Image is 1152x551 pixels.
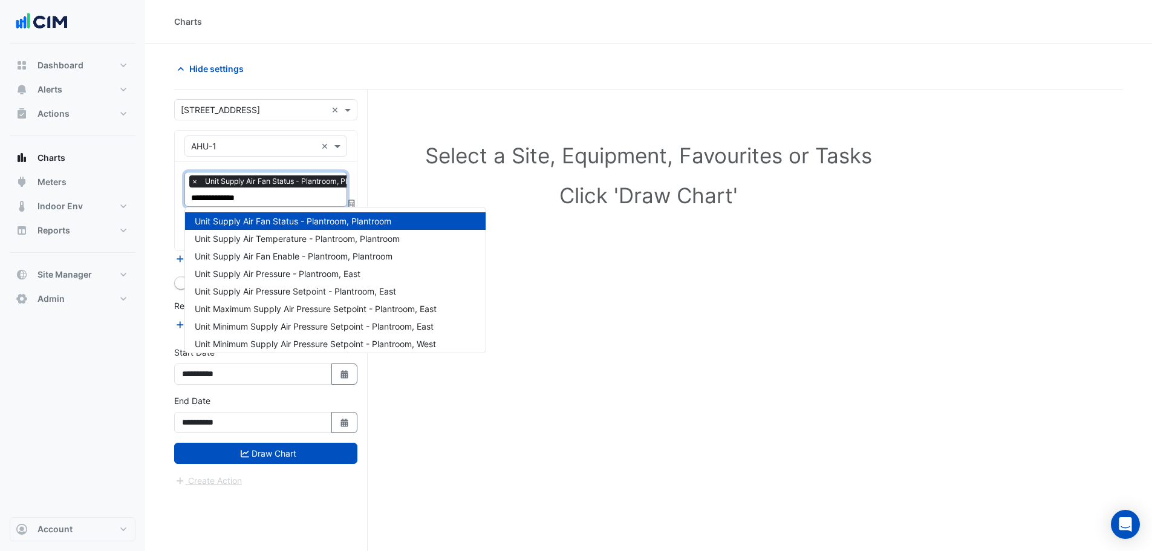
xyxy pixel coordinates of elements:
h1: Click 'Draw Chart' [201,183,1096,208]
button: Alerts [10,77,135,102]
span: Meters [37,176,67,188]
span: Choose Function [347,198,357,209]
span: Charts [37,152,65,164]
span: Site Manager [37,269,92,281]
label: Start Date [174,346,215,359]
button: Meters [10,170,135,194]
app-icon: Charts [16,152,28,164]
span: Unit Supply Air Fan Enable - Plantroom, Plantroom [195,251,392,261]
app-icon: Alerts [16,83,28,96]
app-escalated-ticket-create-button: Please draw the charts first [174,475,242,485]
label: End Date [174,394,210,407]
div: Open Intercom Messenger [1111,510,1140,539]
span: Clear [331,103,342,116]
app-icon: Admin [16,293,28,305]
button: Account [10,517,135,541]
span: Reports [37,224,70,236]
span: Admin [37,293,65,305]
img: Company Logo [15,10,69,34]
app-icon: Meters [16,176,28,188]
fa-icon: Select Date [339,417,350,428]
span: Dashboard [37,59,83,71]
button: Add Reference Line [174,318,264,331]
span: Unit Minimum Supply Air Pressure Setpoint - Plantroom, East [195,321,434,331]
label: Reference Lines [174,299,238,312]
h1: Select a Site, Equipment, Favourites or Tasks [201,143,1096,168]
button: Hide settings [174,58,252,79]
span: Unit Supply Air Fan Status - Plantroom, Plantroom [202,175,379,187]
app-icon: Actions [16,108,28,120]
span: Alerts [37,83,62,96]
button: Dashboard [10,53,135,77]
span: Account [37,523,73,535]
span: Clear [321,140,331,152]
fa-icon: Select Date [339,369,350,379]
span: Unit Supply Air Temperature - Plantroom, Plantroom [195,233,400,244]
span: Unit Supply Air Pressure Setpoint - Plantroom, East [195,286,396,296]
button: Indoor Env [10,194,135,218]
span: Unit Supply Air Fan Status - Plantroom, Plantroom [195,216,391,226]
button: Add Equipment [174,252,247,266]
app-icon: Indoor Env [16,200,28,212]
app-icon: Site Manager [16,269,28,281]
span: Actions [37,108,70,120]
div: Charts [174,15,202,28]
button: Admin [10,287,135,311]
span: Unit Supply Air Pressure - Plantroom, East [195,269,360,279]
span: × [189,175,200,187]
app-icon: Reports [16,224,28,236]
button: Site Manager [10,262,135,287]
button: Charts [10,146,135,170]
span: Unit Maximum Supply Air Pressure Setpoint - Plantroom, East [195,304,437,314]
span: Indoor Env [37,200,83,212]
button: Actions [10,102,135,126]
ng-dropdown-panel: Options list [184,207,486,353]
span: Hide settings [189,62,244,75]
span: Unit Minimum Supply Air Pressure Setpoint - Plantroom, West [195,339,436,349]
button: Reports [10,218,135,243]
app-icon: Dashboard [16,59,28,71]
button: Draw Chart [174,443,357,464]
